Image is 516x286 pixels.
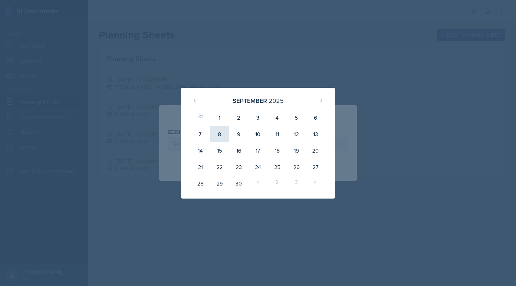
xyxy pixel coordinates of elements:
div: 9 [229,126,248,142]
div: 28 [191,175,210,192]
div: 1 [210,109,229,126]
div: 4 [306,175,325,192]
div: 13 [306,126,325,142]
div: 29 [210,175,229,192]
div: 1 [248,175,268,192]
div: 12 [287,126,306,142]
div: 19 [287,142,306,159]
div: 4 [268,109,287,126]
div: 2 [268,175,287,192]
div: 10 [248,126,268,142]
div: 2025 [269,96,284,105]
div: 8 [210,126,229,142]
div: 11 [268,126,287,142]
div: 18 [268,142,287,159]
div: 21 [191,159,210,175]
div: 14 [191,142,210,159]
div: 20 [306,142,325,159]
div: 5 [287,109,306,126]
div: 7 [191,126,210,142]
div: 30 [229,175,248,192]
div: 16 [229,142,248,159]
div: 22 [210,159,229,175]
div: 3 [287,175,306,192]
div: 26 [287,159,306,175]
div: 25 [268,159,287,175]
div: 23 [229,159,248,175]
div: 27 [306,159,325,175]
div: 15 [210,142,229,159]
div: 17 [248,142,268,159]
div: September [233,96,267,105]
div: 2 [229,109,248,126]
div: 6 [306,109,325,126]
div: 31 [191,109,210,126]
div: 24 [248,159,268,175]
div: 3 [248,109,268,126]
